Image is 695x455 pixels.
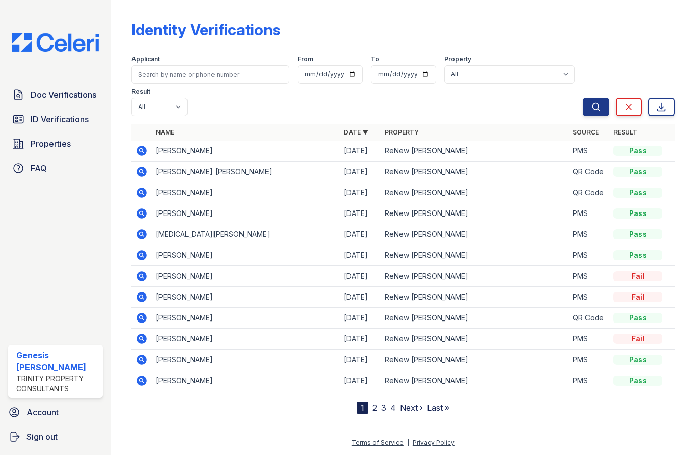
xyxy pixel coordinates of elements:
[131,88,150,96] label: Result
[613,208,662,219] div: Pass
[569,245,609,266] td: PMS
[340,266,381,287] td: [DATE]
[340,329,381,350] td: [DATE]
[340,162,381,182] td: [DATE]
[381,266,569,287] td: ReNew [PERSON_NAME]
[613,128,637,136] a: Result
[357,402,368,414] div: 1
[340,203,381,224] td: [DATE]
[613,271,662,281] div: Fail
[381,162,569,182] td: ReNew [PERSON_NAME]
[8,85,103,105] a: Doc Verifications
[381,329,569,350] td: ReNew [PERSON_NAME]
[407,439,409,446] div: |
[385,128,419,136] a: Property
[16,349,99,373] div: Genesis [PERSON_NAME]
[31,162,47,174] span: FAQ
[613,376,662,386] div: Pass
[427,403,449,413] a: Last »
[400,403,423,413] a: Next ›
[340,182,381,203] td: [DATE]
[152,141,340,162] td: [PERSON_NAME]
[381,141,569,162] td: ReNew [PERSON_NAME]
[340,370,381,391] td: [DATE]
[569,182,609,203] td: QR Code
[613,334,662,344] div: Fail
[569,266,609,287] td: PMS
[569,203,609,224] td: PMS
[26,431,58,443] span: Sign out
[8,109,103,129] a: ID Verifications
[569,350,609,370] td: PMS
[613,146,662,156] div: Pass
[340,245,381,266] td: [DATE]
[8,158,103,178] a: FAQ
[152,287,340,308] td: [PERSON_NAME]
[340,350,381,370] td: [DATE]
[381,182,569,203] td: ReNew [PERSON_NAME]
[381,370,569,391] td: ReNew [PERSON_NAME]
[344,128,368,136] a: Date ▼
[152,329,340,350] td: [PERSON_NAME]
[152,245,340,266] td: [PERSON_NAME]
[613,313,662,323] div: Pass
[31,138,71,150] span: Properties
[8,133,103,154] a: Properties
[152,162,340,182] td: [PERSON_NAME] [PERSON_NAME]
[613,229,662,239] div: Pass
[156,128,174,136] a: Name
[413,439,455,446] a: Privacy Policy
[381,403,386,413] a: 3
[26,406,59,418] span: Account
[131,55,160,63] label: Applicant
[613,188,662,198] div: Pass
[573,128,599,136] a: Source
[569,370,609,391] td: PMS
[569,141,609,162] td: PMS
[444,55,471,63] label: Property
[340,308,381,329] td: [DATE]
[31,89,96,101] span: Doc Verifications
[381,245,569,266] td: ReNew [PERSON_NAME]
[131,20,280,39] div: Identity Verifications
[390,403,396,413] a: 4
[298,55,313,63] label: From
[152,350,340,370] td: [PERSON_NAME]
[152,370,340,391] td: [PERSON_NAME]
[152,224,340,245] td: [MEDICAL_DATA][PERSON_NAME]
[381,350,569,370] td: ReNew [PERSON_NAME]
[372,403,377,413] a: 2
[381,308,569,329] td: ReNew [PERSON_NAME]
[31,113,89,125] span: ID Verifications
[613,167,662,177] div: Pass
[371,55,379,63] label: To
[152,308,340,329] td: [PERSON_NAME]
[569,162,609,182] td: QR Code
[352,439,404,446] a: Terms of Service
[613,250,662,260] div: Pass
[569,287,609,308] td: PMS
[569,329,609,350] td: PMS
[569,224,609,245] td: PMS
[381,287,569,308] td: ReNew [PERSON_NAME]
[381,203,569,224] td: ReNew [PERSON_NAME]
[4,402,107,422] a: Account
[4,426,107,447] a: Sign out
[381,224,569,245] td: ReNew [PERSON_NAME]
[569,308,609,329] td: QR Code
[152,203,340,224] td: [PERSON_NAME]
[4,33,107,52] img: CE_Logo_Blue-a8612792a0a2168367f1c8372b55b34899dd931a85d93a1a3d3e32e68fde9ad4.png
[152,266,340,287] td: [PERSON_NAME]
[613,355,662,365] div: Pass
[131,65,290,84] input: Search by name or phone number
[340,287,381,308] td: [DATE]
[340,141,381,162] td: [DATE]
[152,182,340,203] td: [PERSON_NAME]
[613,292,662,302] div: Fail
[340,224,381,245] td: [DATE]
[16,373,99,394] div: Trinity Property Consultants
